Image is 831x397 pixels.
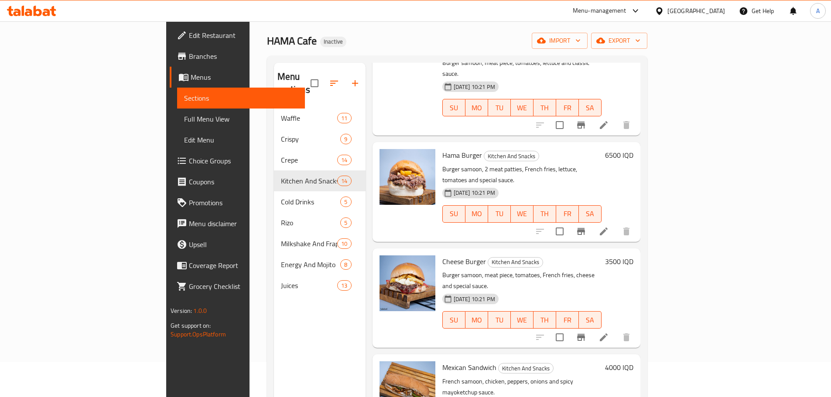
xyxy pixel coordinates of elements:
[442,58,602,79] p: Burger samoon, meat piece, tomatoes, lettuce and classic sauce.
[488,257,543,268] div: Kitchen And Snacks
[442,149,482,162] span: Hama Burger
[598,120,609,130] a: Edit menu item
[274,191,366,212] div: Cold Drinks5
[446,314,462,326] span: SU
[305,74,324,92] span: Select all sections
[488,257,543,267] span: Kitchen And Snacks
[551,328,569,346] span: Select to update
[189,197,298,208] span: Promotions
[582,314,598,326] span: SA
[340,217,351,228] div: items
[170,46,305,67] a: Branches
[533,99,556,116] button: TH
[450,189,499,197] span: [DATE] 10:21 PM
[274,212,366,233] div: Rizo5
[616,327,637,348] button: delete
[511,99,533,116] button: WE
[281,238,338,249] span: Milkshake And Frappe
[560,102,575,114] span: FR
[184,93,298,103] span: Sections
[579,99,602,116] button: SA
[442,205,465,223] button: SU
[616,221,637,242] button: delete
[177,88,305,109] a: Sections
[184,114,298,124] span: Full Menu View
[320,38,346,45] span: Inactive
[511,205,533,223] button: WE
[337,280,351,291] div: items
[579,205,602,223] button: SA
[551,116,569,134] span: Select to update
[450,295,499,303] span: [DATE] 10:21 PM
[582,207,598,220] span: SA
[537,207,553,220] span: TH
[337,155,351,165] div: items
[281,155,338,165] div: Crepe
[579,311,602,329] button: SA
[338,282,351,290] span: 13
[189,156,298,166] span: Choice Groups
[189,30,298,41] span: Edit Restaurant
[281,197,341,207] div: Cold Drinks
[450,83,499,91] span: [DATE] 10:21 PM
[598,35,640,46] span: export
[442,311,465,329] button: SU
[469,314,485,326] span: MO
[341,198,351,206] span: 5
[340,259,351,270] div: items
[281,134,341,144] span: Crispy
[605,361,633,373] h6: 4000 IQD
[514,314,530,326] span: WE
[605,255,633,268] h6: 3500 IQD
[338,240,351,248] span: 10
[539,35,581,46] span: import
[170,255,305,276] a: Coverage Report
[274,104,366,299] nav: Menu sections
[281,259,341,270] span: Energy And Mojito
[571,221,592,242] button: Branch-specific-item
[465,311,488,329] button: MO
[446,207,462,220] span: SU
[667,6,725,16] div: [GEOGRAPHIC_DATA]
[274,170,366,191] div: Kitchen And Snacks14
[340,197,351,207] div: items
[465,99,488,116] button: MO
[556,99,579,116] button: FR
[556,311,579,329] button: FR
[281,280,338,291] span: Juices
[274,129,366,149] div: Crispy9
[551,222,569,241] span: Select to update
[337,113,351,123] div: items
[177,109,305,129] a: Full Menu View
[320,37,346,47] div: Inactive
[533,311,556,329] button: TH
[442,255,486,268] span: Cheese Burger
[511,311,533,329] button: WE
[338,114,351,122] span: 11
[189,239,298,250] span: Upsell
[532,33,588,49] button: import
[184,135,298,145] span: Edit Menu
[340,134,351,144] div: items
[492,314,507,326] span: TU
[267,31,317,51] span: HAMA Cafe
[484,151,539,161] span: Kitchen And Snacks
[281,217,341,228] span: Rizo
[170,192,305,213] a: Promotions
[189,260,298,271] span: Coverage Report
[499,363,553,373] span: Kitchen And Snacks
[170,213,305,234] a: Menu disclaimer
[281,113,338,123] span: Waffle
[274,149,366,170] div: Crepe14
[170,276,305,297] a: Grocery Checklist
[442,99,465,116] button: SU
[338,177,351,185] span: 14
[338,156,351,164] span: 14
[465,205,488,223] button: MO
[341,219,351,227] span: 5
